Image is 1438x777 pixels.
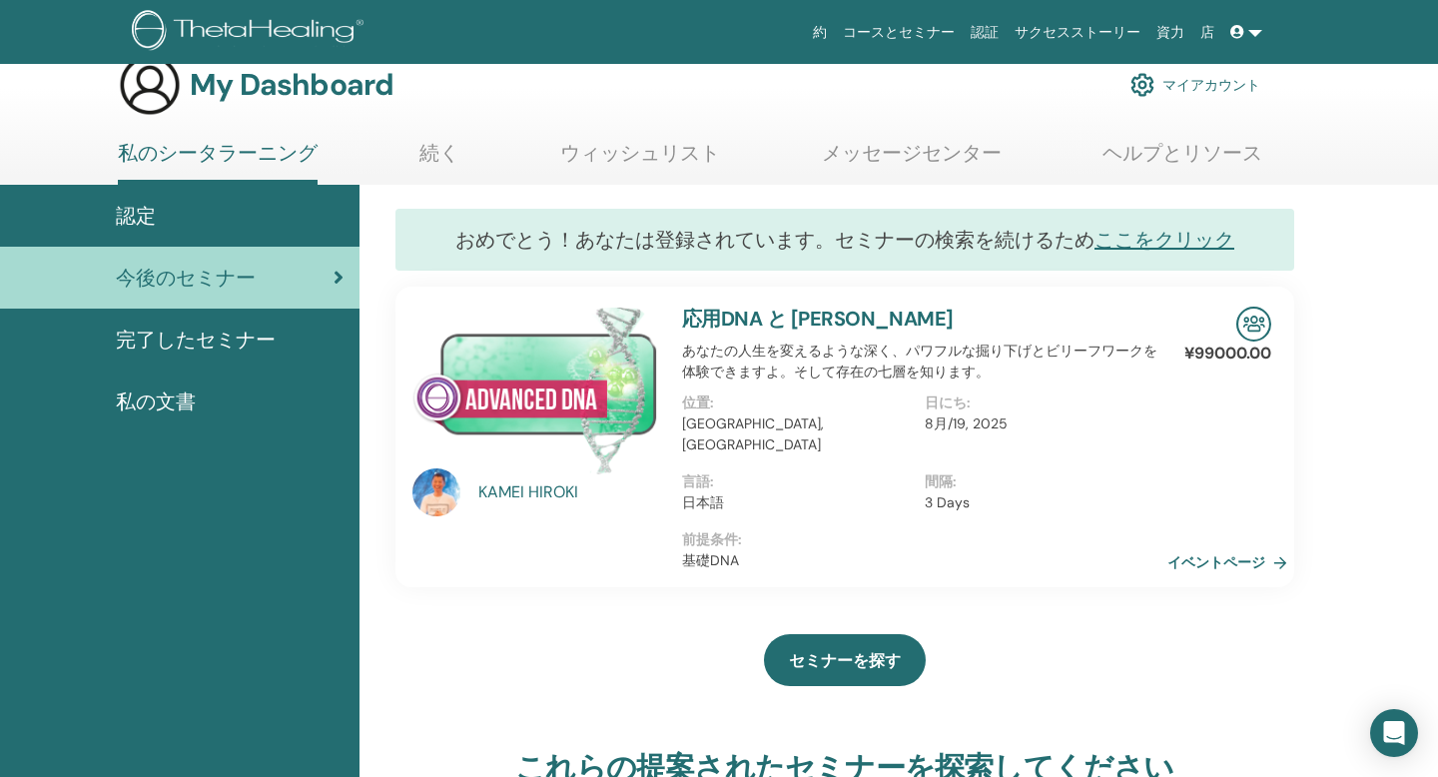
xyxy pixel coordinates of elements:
a: ここをクリック [1094,227,1234,253]
a: コースとセミナー [835,14,963,51]
p: ¥99000.00 [1184,342,1271,366]
p: 位置 : [682,392,913,413]
p: 基礎DNA [682,550,1167,571]
span: 私の文書 [116,387,196,416]
p: 8月/19, 2025 [925,413,1155,434]
a: 認証 [963,14,1007,51]
a: ウィッシュリスト [560,141,720,180]
p: [GEOGRAPHIC_DATA], [GEOGRAPHIC_DATA] [682,413,913,455]
img: default.jpg [412,468,460,516]
a: KAMEI HIROKI [478,480,663,504]
a: 私のシータラーニング [118,141,318,185]
p: 前提条件 : [682,529,1167,550]
h3: My Dashboard [190,67,393,103]
span: 完了したセミナー [116,325,276,355]
a: メッセージセンター [822,141,1002,180]
p: あなたの人生を変えるような深く、パワフルな掘り下げとビリーフワークを体験できますよ。そして存在の七層を知ります。 [682,341,1167,383]
span: 今後のセミナー [116,263,256,293]
span: 認定 [116,201,156,231]
a: ヘルプとリソース [1102,141,1262,180]
p: 言語 : [682,471,913,492]
img: generic-user-icon.jpg [118,53,182,117]
a: 約 [805,14,835,51]
img: logo.png [132,10,370,55]
a: セミナーを探す [764,634,926,686]
a: 続く [419,141,459,180]
a: イベントページ [1167,547,1295,577]
span: セミナーを探す [789,650,901,671]
a: 資力 [1148,14,1192,51]
div: おめでとう！あなたは登録されています。セミナーの検索を続けるため [395,209,1294,271]
img: In-Person Seminar [1236,307,1271,342]
img: cog.svg [1130,68,1154,102]
p: 3 Days [925,492,1155,513]
a: 応用DNA と [PERSON_NAME] [682,306,954,332]
p: 日にち : [925,392,1155,413]
a: 店 [1192,14,1222,51]
a: サクセスストーリー [1007,14,1148,51]
p: 日本語 [682,492,913,513]
p: 間隔 : [925,471,1155,492]
img: 応用DNA [412,307,658,474]
div: Open Intercom Messenger [1370,709,1418,757]
a: マイアカウント [1130,63,1260,107]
